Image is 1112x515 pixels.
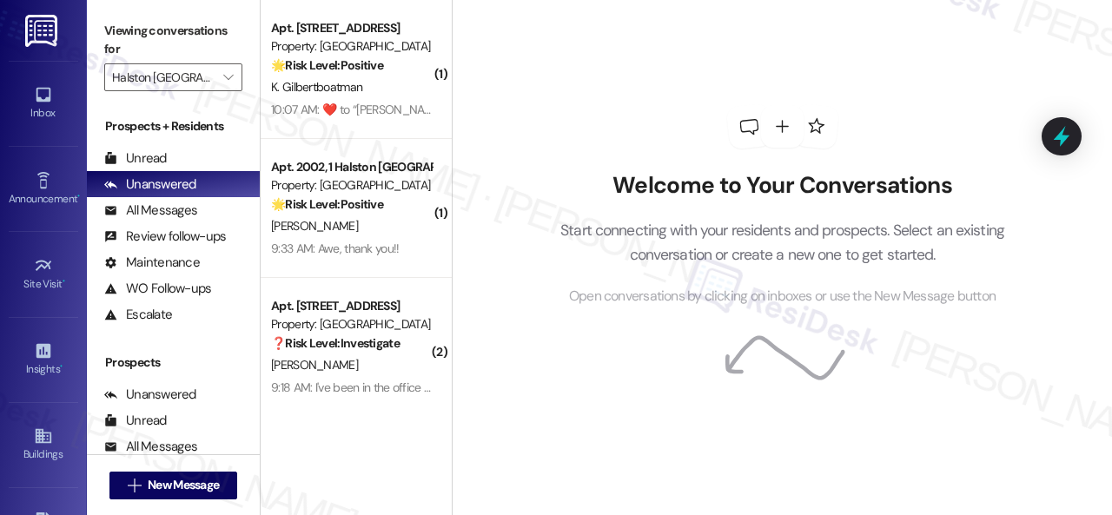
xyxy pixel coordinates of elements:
div: Unanswered [104,175,196,194]
span: • [77,190,80,202]
button: New Message [109,472,238,499]
span: [PERSON_NAME] [271,357,358,373]
div: Apt. [STREET_ADDRESS] [271,19,432,37]
span: K. Gilbertboatman [271,79,362,95]
a: Buildings [9,421,78,468]
span: • [63,275,65,287]
div: Property: [GEOGRAPHIC_DATA] [271,315,432,333]
div: Apt. 2002, 1 Halston [GEOGRAPHIC_DATA] [271,158,432,176]
div: Apt. [STREET_ADDRESS] [271,297,432,315]
div: Prospects [87,353,260,372]
input: All communities [112,63,215,91]
h2: Welcome to Your Conversations [534,172,1031,200]
div: Escalate [104,306,172,324]
strong: 🌟 Risk Level: Positive [271,196,383,212]
strong: 🌟 Risk Level: Positive [271,57,383,73]
div: Prospects + Residents [87,117,260,135]
div: Unanswered [104,386,196,404]
span: • [60,360,63,373]
div: WO Follow-ups [104,280,211,298]
div: 9:33 AM: Awe, thank you!! [271,241,400,256]
a: Inbox [9,80,78,127]
a: Insights • [9,336,78,383]
img: ResiDesk Logo [25,15,61,47]
div: Property: [GEOGRAPHIC_DATA] [271,176,432,195]
p: Start connecting with your residents and prospects. Select an existing conversation or create a n... [534,218,1031,267]
div: All Messages [104,438,197,456]
div: All Messages [104,201,197,220]
strong: ❓ Risk Level: Investigate [271,335,400,351]
a: Site Visit • [9,251,78,298]
div: Property: [GEOGRAPHIC_DATA] [271,37,432,56]
i:  [223,70,233,84]
div: 9:18 AM: I've been in the office this week and haven't had to opportunity to check out the washer... [271,380,1058,395]
span: Open conversations by clicking on inboxes or use the New Message button [569,286,996,307]
span: New Message [148,476,219,494]
div: Unread [104,412,167,430]
label: Viewing conversations for [104,17,242,63]
span: [PERSON_NAME] [271,218,358,234]
i:  [128,479,141,492]
div: Maintenance [104,254,200,272]
div: Unread [104,149,167,168]
div: Review follow-ups [104,228,226,246]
